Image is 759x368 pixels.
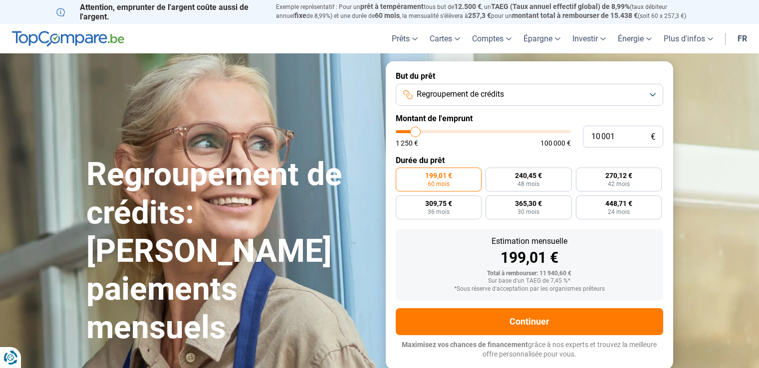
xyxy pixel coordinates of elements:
[396,308,663,335] button: Continuer
[425,200,452,207] span: 309,75 €
[517,24,566,53] a: Épargne
[428,181,450,187] span: 60 mois
[12,31,124,47] img: TopCompare
[605,172,632,179] span: 270,12 €
[276,2,703,20] p: Exemple représentatif : Pour un tous but de , un (taux débiteur annuel de 8,99%) et une durée de ...
[404,237,655,245] div: Estimation mensuelle
[396,84,663,106] button: Regroupement de crédits
[515,200,542,207] span: 365,30 €
[566,24,612,53] a: Investir
[404,270,655,277] div: Total à rembourser: 11 940,60 €
[360,2,424,10] span: prêt à tempérament
[608,181,630,187] span: 42 mois
[454,2,482,10] span: 12.500 €
[396,71,663,81] label: But du prêt
[491,2,630,10] span: TAEG (Taux annuel effectif global) de 8,99%
[386,24,424,53] a: Prêts
[404,250,655,265] div: 199,01 €
[294,11,306,19] span: fixe
[404,278,655,285] div: Sur base d'un TAEG de 7,45 %*
[658,24,719,53] a: Plus d'infos
[396,140,418,147] span: 1 250 €
[517,181,539,187] span: 48 mois
[86,156,374,347] h1: Regroupement de crédits: [PERSON_NAME] paiements mensuels
[512,11,638,19] span: montant total à rembourser de 15.438 €
[605,200,632,207] span: 448,71 €
[428,209,450,215] span: 36 mois
[375,11,400,19] span: 60 mois
[517,209,539,215] span: 30 mois
[402,341,528,349] span: Maximisez vos chances de financement
[540,140,571,147] span: 100 000 €
[608,209,630,215] span: 24 mois
[396,114,663,123] label: Montant de l'emprunt
[651,133,655,141] span: €
[732,24,753,53] a: fr
[417,89,504,100] span: Regroupement de crédits
[515,172,542,179] span: 240,45 €
[404,286,655,293] div: *Sous réserve d'acceptation par les organismes prêteurs
[466,24,517,53] a: Comptes
[396,156,663,165] label: Durée du prêt
[424,24,466,53] a: Cartes
[468,11,491,19] span: 257,3 €
[612,24,658,53] a: Énergie
[396,340,663,360] p: grâce à nos experts et trouvez la meilleure offre personnalisée pour vous.
[56,2,264,21] p: Attention, emprunter de l'argent coûte aussi de l'argent.
[425,172,452,179] span: 199,01 €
